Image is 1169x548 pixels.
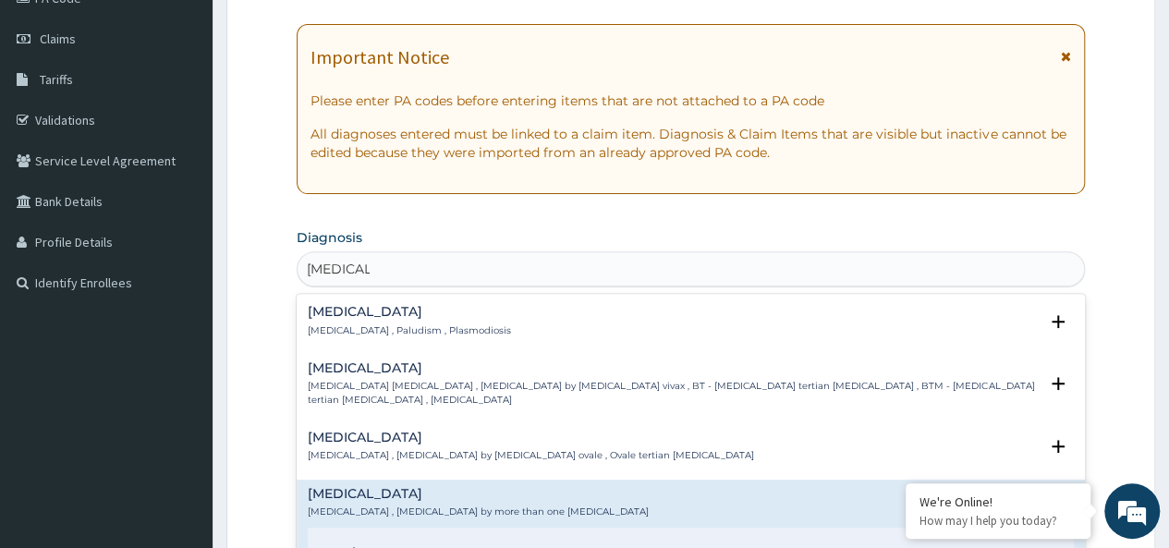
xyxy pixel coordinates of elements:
[96,104,311,128] div: Chat with us now
[311,47,449,67] h1: Important Notice
[40,71,73,88] span: Tariffs
[308,431,754,444] h4: [MEDICAL_DATA]
[308,361,1038,375] h4: [MEDICAL_DATA]
[40,30,76,47] span: Claims
[311,125,1071,162] p: All diagnoses entered must be linked to a claim item. Diagnosis & Claim Items that are visible bu...
[308,324,511,337] p: [MEDICAL_DATA] , Paludism , Plasmodiosis
[919,513,1077,529] p: How may I help you today?
[107,159,255,346] span: We're online!
[308,487,649,501] h4: [MEDICAL_DATA]
[34,92,75,139] img: d_794563401_company_1708531726252_794563401
[303,9,347,54] div: Minimize live chat window
[308,380,1038,407] p: [MEDICAL_DATA] [MEDICAL_DATA] , [MEDICAL_DATA] by [MEDICAL_DATA] vivax , BT - [MEDICAL_DATA] tert...
[1047,435,1069,457] i: open select status
[9,358,352,422] textarea: Type your message and hit 'Enter'
[919,493,1077,510] div: We're Online!
[308,449,754,462] p: [MEDICAL_DATA] , [MEDICAL_DATA] by [MEDICAL_DATA] ovale , Ovale tertian [MEDICAL_DATA]
[1047,372,1069,395] i: open select status
[308,305,511,319] h4: [MEDICAL_DATA]
[311,91,1071,110] p: Please enter PA codes before entering items that are not attached to a PA code
[308,505,649,518] p: [MEDICAL_DATA] , [MEDICAL_DATA] by more than one [MEDICAL_DATA]
[1047,311,1069,333] i: open select status
[297,228,362,247] label: Diagnosis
